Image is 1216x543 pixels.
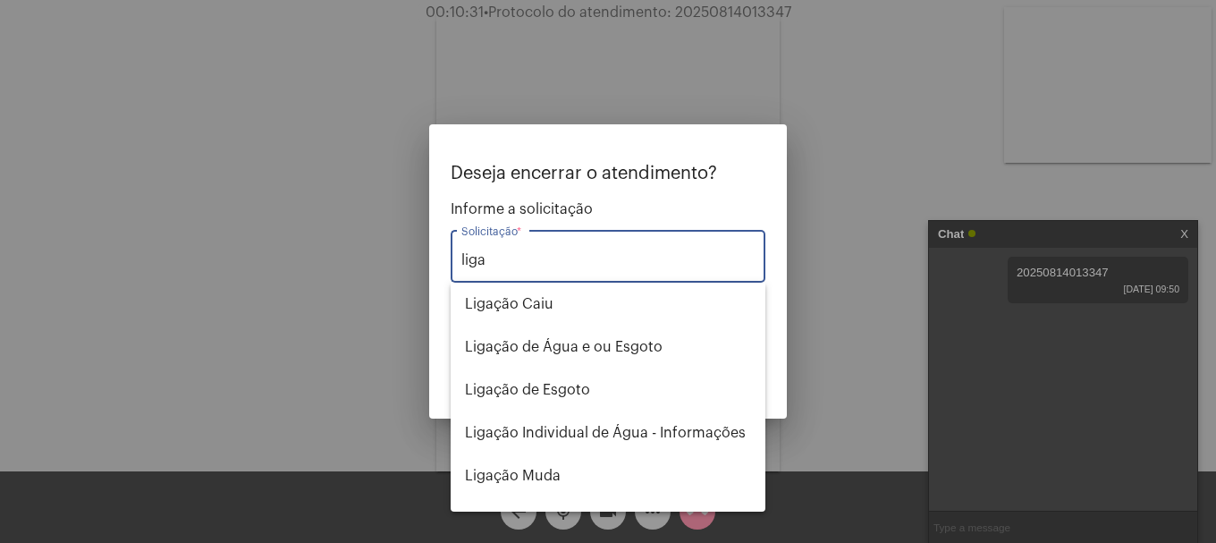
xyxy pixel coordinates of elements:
[465,283,751,326] span: Ligação Caiu
[461,252,755,268] input: Buscar solicitação
[465,497,751,540] span: Religação (informações sobre)
[465,369,751,411] span: Ligação de Esgoto
[465,411,751,454] span: Ligação Individual de Água - Informações
[451,164,765,183] p: Deseja encerrar o atendimento?
[451,201,765,217] span: Informe a solicitação
[465,454,751,497] span: Ligação Muda
[465,326,751,369] span: Ligação de Água e ou Esgoto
